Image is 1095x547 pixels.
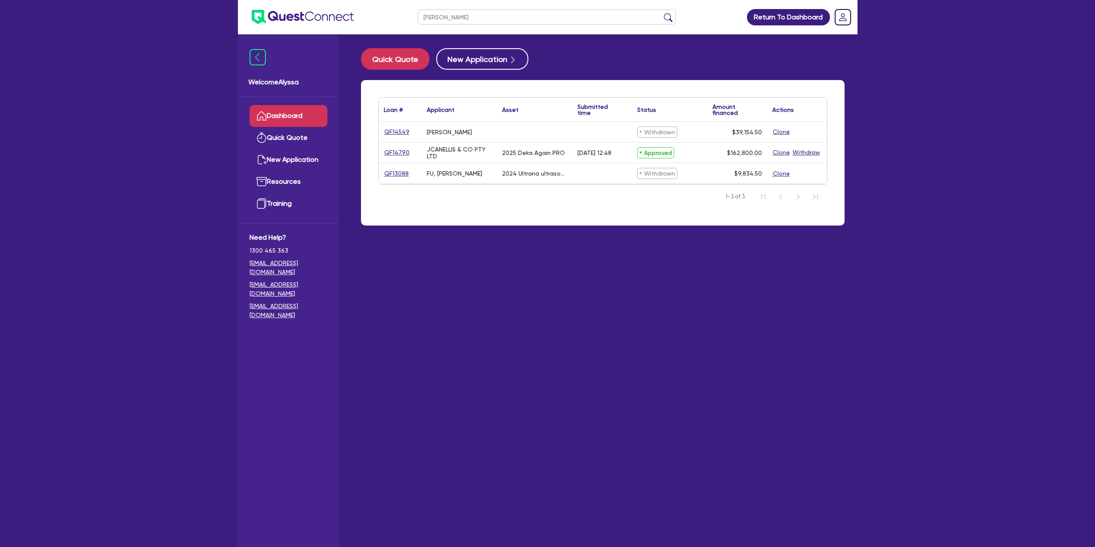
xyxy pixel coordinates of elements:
[252,10,354,24] img: quest-connect-logo-blue
[250,49,266,65] img: icon-menu-close
[755,188,772,205] button: First Page
[384,148,410,158] a: QF14790
[256,133,267,143] img: quick-quote
[772,148,790,158] button: Clone
[250,105,327,127] a: Dashboard
[427,170,482,177] div: FU, [PERSON_NAME]
[807,188,824,205] button: Last Page
[772,188,790,205] button: Previous Page
[361,48,436,70] a: Quick Quote
[637,147,674,158] span: Approved
[256,198,267,209] img: training
[250,280,327,298] a: [EMAIL_ADDRESS][DOMAIN_NAME]
[734,170,762,177] span: $9,834.50
[577,149,611,156] div: [DATE] 12:48
[250,232,327,243] span: Need Help?
[772,127,790,137] button: Clone
[250,302,327,320] a: [EMAIL_ADDRESS][DOMAIN_NAME]
[250,259,327,277] a: [EMAIL_ADDRESS][DOMAIN_NAME]
[250,171,327,193] a: Resources
[637,127,677,138] span: Withdrawn
[772,107,794,113] div: Actions
[384,169,409,179] a: QF13088
[250,246,327,255] span: 1300 465 363
[250,127,327,149] a: Quick Quote
[427,146,492,160] div: JCANELLIS & CO PTY LTD
[790,188,807,205] button: Next Page
[250,193,327,215] a: Training
[747,9,830,25] a: Return To Dashboard
[725,192,745,201] span: 1-3 of 3
[792,148,820,158] button: Withdraw
[502,107,518,113] div: Asset
[384,127,410,137] a: QF14549
[502,149,565,156] div: 2025 Deka Again PRO
[427,129,472,136] div: [PERSON_NAME]
[250,149,327,171] a: New Application
[732,129,762,136] span: $39,154.50
[637,107,656,113] div: Status
[832,6,854,28] a: Dropdown toggle
[577,104,619,116] div: Submitted time
[427,107,454,113] div: Applicant
[727,149,762,156] span: $162,800.00
[637,168,677,179] span: Withdrawn
[418,9,676,25] input: Search by name, application ID or mobile number...
[256,155,267,165] img: new-application
[713,104,762,116] div: Amount financed
[256,176,267,187] img: resources
[361,48,429,70] button: Quick Quote
[772,169,790,179] button: Clone
[436,48,528,70] button: New Application
[384,107,403,113] div: Loan #
[248,77,329,87] span: Welcome Alyssa
[502,170,567,177] div: 2024 Ultrana ultrasound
